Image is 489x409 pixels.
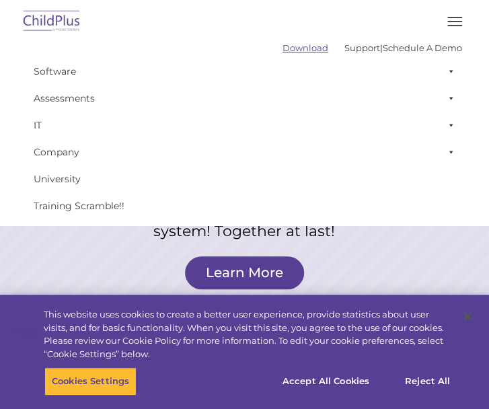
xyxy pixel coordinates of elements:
a: Schedule A Demo [383,42,462,53]
a: Assessments [27,85,462,112]
a: Download [283,42,328,53]
a: IT [27,112,462,139]
span: Last name [209,78,250,88]
rs-layer: Program management software combined with child development assessments in ONE POWERFUL system! T... [98,177,390,239]
button: Cookies Settings [44,367,137,396]
a: Training Scramble!! [27,192,462,219]
img: ChildPlus by Procare Solutions [20,6,83,38]
a: University [27,165,462,192]
a: Learn More [185,256,304,289]
button: Reject All [385,367,469,396]
span: Phone number [209,133,266,143]
font: | [283,42,462,53]
a: Company [27,139,462,165]
button: Accept All Cookies [275,367,377,396]
a: Software [27,58,462,85]
a: Support [344,42,380,53]
button: Close [453,301,482,331]
div: This website uses cookies to create a better user experience, provide statistics about user visit... [44,308,454,361]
